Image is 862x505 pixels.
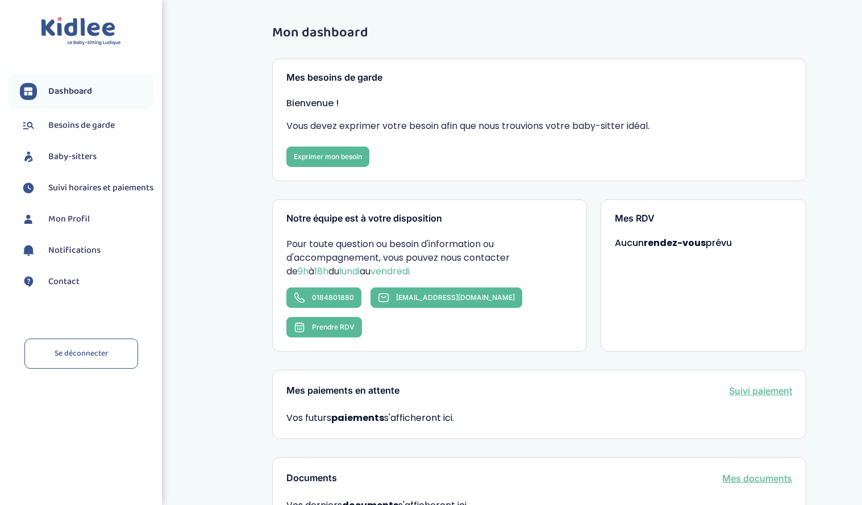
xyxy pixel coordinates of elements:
[331,411,384,424] strong: paiements
[272,26,806,40] h1: Mon dashboard
[286,317,362,337] button: Prendre RDV
[20,211,37,228] img: profil.svg
[286,411,454,424] span: Vos futurs s'afficheront ici.
[20,273,37,290] img: contact.svg
[24,339,138,369] a: Se déconnecter
[370,287,522,308] a: [EMAIL_ADDRESS][DOMAIN_NAME]
[286,473,337,483] h3: Documents
[48,119,115,132] span: Besoins de garde
[20,273,153,290] a: Contact
[396,293,515,302] span: [EMAIL_ADDRESS][DOMAIN_NAME]
[298,265,309,278] span: 9h
[615,214,792,224] h3: Mes RDV
[20,148,37,165] img: babysitters.svg
[48,181,153,195] span: Suivi horaires et paiements
[48,150,97,164] span: Baby-sitters
[370,265,410,278] span: vendredi
[20,242,153,259] a: Notifications
[286,386,399,396] h3: Mes paiements en attente
[312,323,355,331] span: Prendre RDV
[286,73,792,83] h3: Mes besoins de garde
[286,119,792,133] p: Vous devez exprimer votre besoin afin que nous trouvions votre baby-sitter idéal.
[20,148,153,165] a: Baby-sitters
[615,236,732,249] span: Aucun prévu
[314,265,328,278] span: 18h
[48,275,80,289] span: Contact
[644,236,706,249] strong: rendez-vous
[20,180,37,197] img: suivihoraire.svg
[339,265,360,278] span: lundi
[20,180,153,197] a: Suivi horaires et paiements
[312,293,354,302] span: 0184801880
[41,17,121,46] img: logo.svg
[20,117,153,134] a: Besoins de garde
[286,237,573,278] p: Pour toute question ou besoin d'information ou d'accompagnement, vous pouvez nous contacter de à ...
[286,97,792,110] p: Bienvenue !
[286,147,369,167] a: Exprimer mon besoin
[286,287,361,308] a: 0184801880
[48,244,101,257] span: Notifications
[722,471,792,485] a: Mes documents
[48,85,92,98] span: Dashboard
[20,117,37,134] img: besoin.svg
[286,214,573,224] h3: Notre équipe est à votre disposition
[729,384,792,398] a: Suivi paiement
[20,242,37,259] img: notification.svg
[20,83,153,100] a: Dashboard
[48,212,90,226] span: Mon Profil
[20,83,37,100] img: dashboard.svg
[20,211,153,228] a: Mon Profil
